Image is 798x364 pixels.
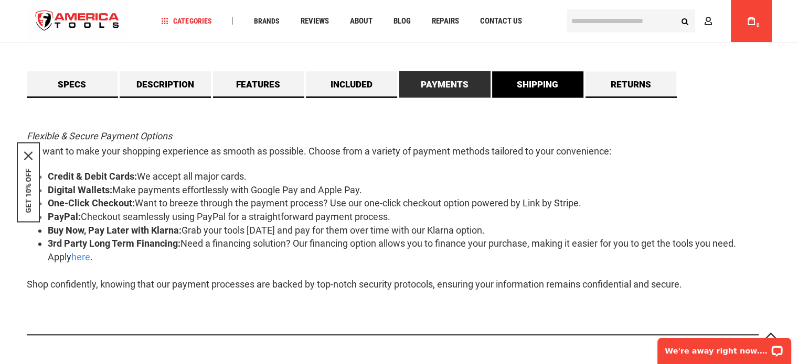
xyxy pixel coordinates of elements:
a: Categories [156,14,216,28]
a: Specs [27,71,118,97]
span: Contact Us [480,17,522,25]
svg: close icon [24,151,33,160]
a: Reviews [295,14,333,28]
img: America Tools [27,2,129,41]
a: store logo [27,2,129,41]
a: About [345,14,377,28]
strong: PayPal: [48,211,81,222]
em: Flexible & Secure Payment Options [27,130,172,141]
li: Need a financing solution? Our financing option allows you to finance your purchase, making it ea... [48,237,772,263]
strong: Credit & Debit Cards: [48,171,137,182]
a: Shipping [492,71,583,97]
li: We accept all major cards. [48,170,772,183]
a: Blog [388,14,415,28]
span: 0 [757,23,760,28]
a: Included [306,71,397,97]
strong: 3rd Party Long Term Financing: [48,238,180,249]
span: About [349,17,372,25]
button: GET 10% OFF [24,168,33,213]
span: Repairs [431,17,459,25]
strong: One-Click Checkout: [48,197,135,208]
span: Categories [161,17,211,25]
span: Brands [253,17,279,25]
strong: Digital Wallets: [48,184,112,195]
li: Make payments effortlessly with Google Pay and Apple Pay. [48,183,772,197]
a: Payments [399,71,491,97]
a: Description [120,71,211,97]
p: We want to make your shopping experience as smooth as possible. Choose from a variety of payment ... [27,129,772,159]
a: here [71,251,90,262]
a: Repairs [427,14,463,28]
button: Close [24,151,33,160]
a: Returns [586,71,677,97]
a: Brands [249,14,284,28]
strong: Buy Now, Pay Later with Klarna: [48,225,182,236]
span: Reviews [300,17,328,25]
p: Shop confidently, knowing that our payment processes are backed by top-notch security protocols, ... [27,277,772,292]
a: Contact Us [475,14,526,28]
iframe: LiveChat chat widget [651,331,798,364]
li: Checkout seamlessly using PayPal for a straightforward payment process. [48,210,772,224]
li: Grab your tools [DATE] and pay for them over time with our Klarna option. [48,224,772,237]
button: Search [675,11,695,31]
span: Blog [393,17,410,25]
a: Features [213,71,304,97]
li: Want to breeze through the payment process? Use our one-click checkout option powered by Link by ... [48,196,772,210]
